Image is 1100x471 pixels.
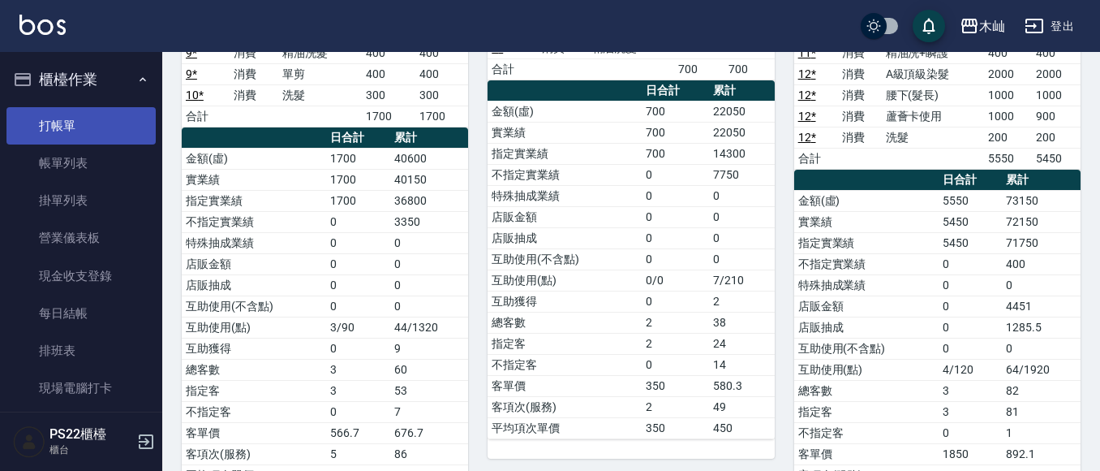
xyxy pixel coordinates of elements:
td: 3 [939,380,1003,401]
td: 0 [390,296,469,317]
td: 互助使用(點) [182,317,326,338]
a: 現金收支登錄 [6,257,156,295]
th: 日合計 [939,170,1003,191]
a: 打帳單 [6,107,156,145]
td: 0 [642,291,710,312]
td: 客項次(服務) [182,443,326,465]
td: 0 [326,232,390,253]
table: a dense table [488,80,774,439]
td: 22050 [709,122,774,143]
td: 指定實業績 [182,190,326,211]
td: 平均項次單價 [488,417,642,439]
td: 2000 [984,63,1033,84]
td: 5550 [939,190,1003,211]
td: 0 [709,185,774,206]
td: 蘆薈卡使用 [882,106,984,127]
td: 指定實業績 [794,232,939,253]
td: 7750 [709,164,774,185]
td: A級頂級染髮 [882,63,984,84]
td: 900 [1032,106,1081,127]
td: 72150 [1002,211,1081,232]
td: 互助使用(點) [794,359,939,380]
td: 客單價 [794,443,939,465]
td: 53 [390,380,469,401]
td: 0 [642,248,710,270]
td: 0 [326,401,390,422]
td: 店販抽成 [182,274,326,296]
td: 合計 [794,148,838,169]
td: 0 [390,274,469,296]
th: 日合計 [642,80,710,102]
td: 200 [1032,127,1081,148]
td: 1700 [326,169,390,190]
td: 7 [390,401,469,422]
th: 累計 [390,127,469,149]
td: 1850 [939,443,1003,465]
td: 消費 [230,84,277,106]
td: 36800 [390,190,469,211]
td: 特殊抽成業績 [488,185,642,206]
td: 特殊抽成業績 [182,232,326,253]
td: 82 [1002,380,1081,401]
td: 合計 [182,106,230,127]
td: 0 [1002,274,1081,296]
td: 400 [415,42,469,63]
td: 2 [642,396,710,417]
td: 5450 [939,211,1003,232]
th: 日合計 [326,127,390,149]
td: 14 [709,354,774,375]
td: 互助使用(不含點) [488,248,642,270]
td: 總客數 [182,359,326,380]
td: 1700 [415,106,469,127]
td: 實業績 [182,169,326,190]
a: 掛單列表 [6,182,156,219]
td: 店販金額 [182,253,326,274]
td: 0 [709,227,774,248]
td: 0 [642,354,710,375]
td: 1000 [984,84,1033,106]
td: 消費 [838,106,882,127]
td: 700 [674,58,724,80]
td: 店販金額 [794,296,939,317]
td: 單剪 [278,63,362,84]
p: 櫃台 [49,443,132,457]
td: 3 [939,401,1003,422]
td: 不指定客 [794,422,939,443]
td: 0 [939,253,1003,274]
button: 登出 [1018,11,1081,41]
td: 1000 [984,106,1033,127]
td: 3350 [390,211,469,232]
td: 1 [1002,422,1081,443]
td: 互助使用(不含點) [182,296,326,317]
td: 0 [939,422,1003,443]
td: 22050 [709,101,774,122]
td: 消費 [838,84,882,106]
td: 0 [939,317,1003,338]
td: 客單價 [488,375,642,396]
td: 2000 [1032,63,1081,84]
a: 現場電腦打卡 [6,369,156,407]
td: 洗髮 [278,84,362,106]
button: 木屾 [953,10,1012,43]
td: 1000 [1032,84,1081,106]
td: 消費 [838,63,882,84]
td: 不指定客 [182,401,326,422]
td: 特殊抽成業績 [794,274,939,296]
td: 0 [642,164,710,185]
td: 350 [642,417,710,439]
td: 不指定客 [488,354,642,375]
td: 14300 [709,143,774,164]
td: 實業績 [488,122,642,143]
td: 3 [326,380,390,401]
td: 700 [642,122,710,143]
td: 40150 [390,169,469,190]
td: 0 [709,248,774,270]
td: 1285.5 [1002,317,1081,338]
td: 0 [326,338,390,359]
td: 86 [390,443,469,465]
td: 消費 [230,63,277,84]
td: 60 [390,359,469,380]
td: 400 [1002,253,1081,274]
td: 互助使用(點) [488,270,642,291]
td: 200 [984,127,1033,148]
